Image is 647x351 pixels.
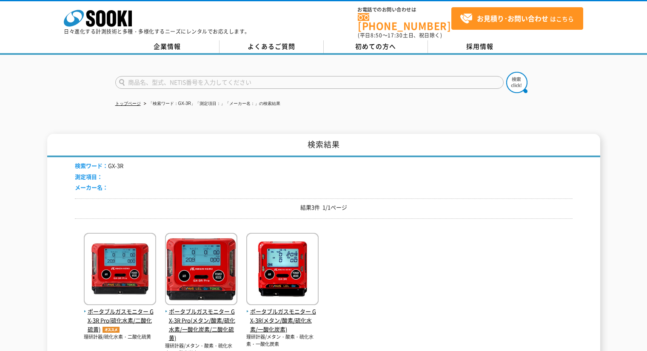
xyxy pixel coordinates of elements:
[64,29,250,34] p: 日々進化する計測技術と多種・多様化するニーズにレンタルでお応えします。
[142,99,281,108] li: 「検索ワード：GX-3R」「測定項目：」「メーカー名：」の検索結果
[75,183,108,191] span: メーカー名：
[371,31,382,39] span: 8:50
[75,173,103,181] span: 測定項目：
[246,307,319,334] span: ポータブルガスモニター GX-3R(メタン/酸素/硫化水素/一酸化炭素)
[358,31,442,39] span: (平日 ～ 土日、祝日除く)
[388,31,403,39] span: 17:30
[84,298,156,334] a: ポータブルガスモニター GX-3R Pro(硫化水素/二酸化硫黄)オススメ
[115,76,504,89] input: 商品名、型式、NETIS番号を入力してください
[428,40,532,53] a: 採用情報
[115,101,141,106] a: トップページ
[506,72,527,93] img: btn_search.png
[246,298,319,334] a: ポータブルガスモニター GX-3R(メタン/酸素/硫化水素/一酸化炭素)
[165,233,237,307] img: GX-3R Pro(メタン/酸素/硫化水素/一酸化炭素/二酸化硫黄)
[165,307,237,343] span: ポータブルガスモニター GX-3R Pro(メタン/酸素/硫化水素/一酸化炭素/二酸化硫黄)
[84,233,156,307] img: GX-3R Pro(硫化水素/二酸化硫黄)
[451,7,583,30] a: お見積り･お問い合わせはこちら
[84,307,156,334] span: ポータブルガスモニター GX-3R Pro(硫化水素/二酸化硫黄)
[219,40,324,53] a: よくあるご質問
[75,161,108,170] span: 検索ワード：
[165,298,237,343] a: ポータブルガスモニター GX-3R Pro(メタン/酸素/硫化水素/一酸化炭素/二酸化硫黄)
[324,40,428,53] a: 初めての方へ
[75,203,573,212] p: 結果3件 1/1ページ
[246,334,319,348] p: 理研計器/メタン・酸素・硫化水素・一酸化炭素
[47,134,600,157] h1: 検索結果
[355,42,396,51] span: 初めての方へ
[358,7,451,12] span: お電話でのお問い合わせは
[246,233,319,307] img: GX-3R(メタン/酸素/硫化水素/一酸化炭素)
[100,327,122,333] img: オススメ
[115,40,219,53] a: 企業情報
[84,334,156,341] p: 理研計器/硫化水素・二酸化硫黄
[460,12,574,25] span: はこちら
[75,161,123,170] li: GX-3R
[477,13,548,23] strong: お見積り･お問い合わせ
[358,13,451,31] a: [PHONE_NUMBER]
